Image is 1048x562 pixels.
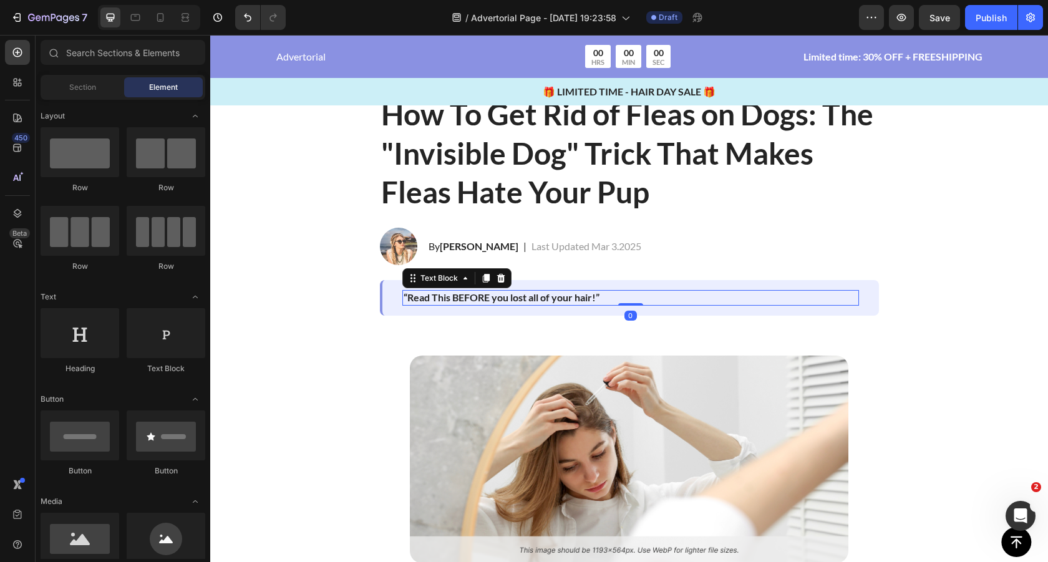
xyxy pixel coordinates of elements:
[193,256,648,269] p: “Read This BEFORE you lost all of your hair!”
[149,82,178,93] span: Element
[965,5,1017,30] button: Publish
[41,394,64,405] span: Button
[41,40,205,65] input: Search Sections & Elements
[200,321,638,528] img: gempages_441784093374415969-792e009e-ad48-45d5-9aa7-bd8fcafd24f1.png
[230,205,308,217] strong: [PERSON_NAME]
[41,363,119,374] div: Heading
[1031,482,1041,492] span: 2
[321,204,431,219] p: Last Updated Mar 3.2025
[471,11,616,24] span: Advertorial Page - [DATE] 19:23:58
[127,363,205,374] div: Text Block
[82,10,87,25] p: 7
[9,228,30,238] div: Beta
[41,182,119,193] div: Row
[185,106,205,126] span: Toggle open
[127,261,205,272] div: Row
[1006,501,1036,531] iframe: Intercom live chat
[414,276,427,286] div: 0
[929,12,950,23] span: Save
[659,12,677,23] span: Draft
[208,238,250,249] div: Text Block
[41,496,62,507] span: Media
[185,389,205,409] span: Toggle open
[976,11,1007,24] div: Publish
[41,465,119,477] div: Button
[465,11,468,24] span: /
[218,204,308,219] p: By
[41,110,65,122] span: Layout
[69,82,96,93] span: Section
[127,465,205,477] div: Button
[41,261,119,272] div: Row
[127,182,205,193] div: Row
[12,133,30,143] div: 450
[235,5,286,30] div: Undo/Redo
[5,5,93,30] button: 7
[185,492,205,511] span: Toggle open
[41,291,56,303] span: Text
[919,5,960,30] button: Save
[185,287,205,307] span: Toggle open
[210,35,1048,562] iframe: To enrich screen reader interactions, please activate Accessibility in Grammarly extension settings
[313,204,316,219] p: |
